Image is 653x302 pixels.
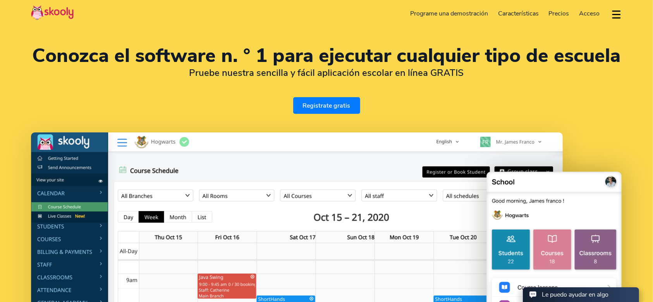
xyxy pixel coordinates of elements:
[579,9,600,18] span: Acceso
[293,97,360,114] a: Registrate gratis
[31,46,622,65] h1: Conozca el software n. ° 1 para ejecutar cualquier tipo de escuela
[544,7,574,20] a: Precios
[611,5,622,23] button: dropdown menu
[574,7,605,20] a: Acceso
[406,7,493,20] a: Programe una demostración
[493,7,544,20] a: Características
[31,5,74,20] img: Skooly
[549,9,569,18] span: Precios
[31,67,622,79] h2: Pruebe nuestra sencilla y fácil aplicación escolar en línea GRATIS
